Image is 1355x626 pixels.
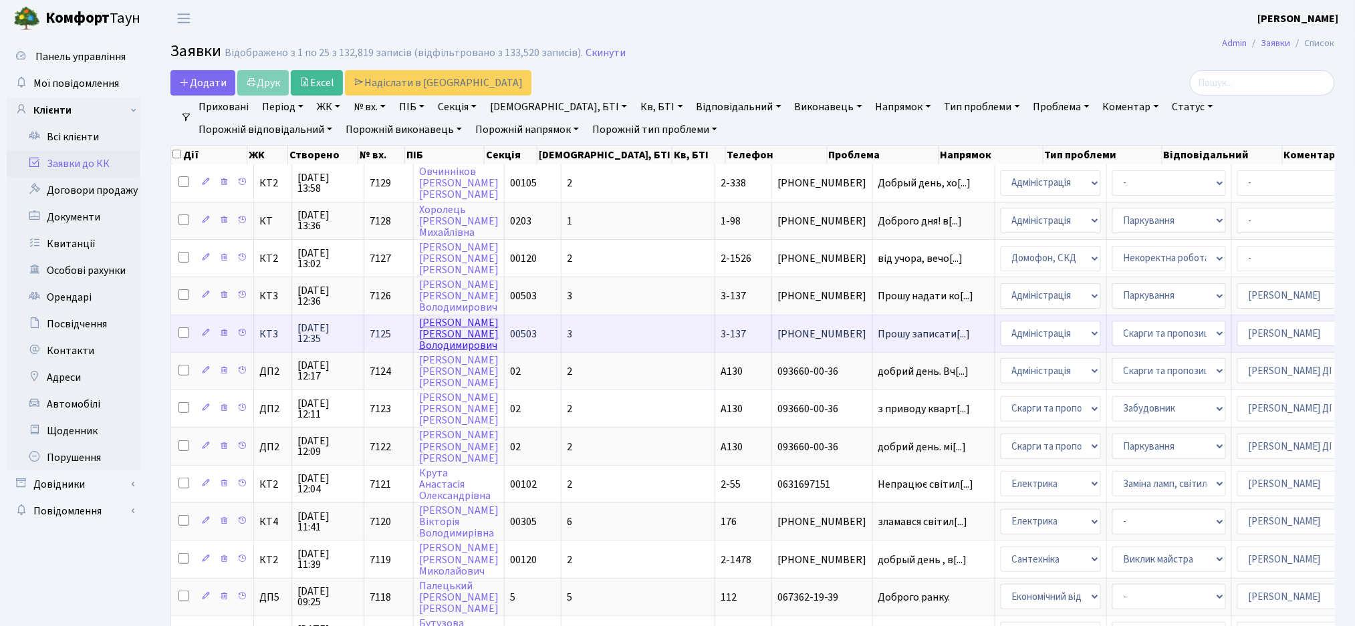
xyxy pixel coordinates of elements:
span: добрый день , в[...] [878,553,967,567]
span: 2-1526 [721,251,751,266]
span: [DATE] 12:11 [297,398,358,420]
span: 2 [567,440,572,454]
span: 2-338 [721,176,746,190]
a: Порожній тип проблеми [587,118,723,141]
a: Хоролець[PERSON_NAME]Михайлівна [419,202,499,240]
th: Секція [485,146,537,164]
span: [PHONE_NUMBER] [777,178,867,188]
span: А130 [721,440,743,454]
a: [PERSON_NAME][PERSON_NAME][PERSON_NAME] [419,428,499,466]
span: Заявки [170,39,221,63]
input: Пошук... [1190,70,1335,96]
span: [DATE] 13:58 [297,172,358,194]
a: Виконавець [789,96,868,118]
span: [DATE] 12:36 [297,285,358,307]
span: 00120 [510,251,537,266]
a: Порожній відповідальний [193,118,338,141]
span: Додати [179,75,227,90]
a: Період [257,96,309,118]
span: Непрацює світил[...] [878,477,974,492]
a: [PERSON_NAME][PERSON_NAME]Миколайович [419,541,499,579]
a: Автомобілі [7,391,140,418]
a: [PERSON_NAME][PERSON_NAME][PERSON_NAME] [419,353,499,390]
th: Напрямок [939,146,1043,164]
span: [DATE] 11:41 [297,511,358,532]
span: [PHONE_NUMBER] [777,329,867,339]
span: 00305 [510,514,537,529]
span: 3-137 [721,327,746,341]
a: [PERSON_NAME][PERSON_NAME][PERSON_NAME] [419,390,499,428]
span: Добрый день, хо[...] [878,176,971,190]
th: Відповідальний [1162,146,1283,164]
a: Адреси [7,364,140,391]
span: зламався світил[...] [878,514,968,529]
span: КТ3 [259,291,286,301]
th: Тип проблеми [1043,146,1162,164]
div: Відображено з 1 по 25 з 132,819 записів (відфільтровано з 133,520 записів). [225,47,583,59]
span: 7128 [370,214,391,228]
li: Список [1291,36,1335,51]
a: Відповідальний [691,96,787,118]
span: А130 [721,402,743,416]
a: Панель управління [7,43,140,70]
a: Документи [7,204,140,230]
span: 7129 [370,176,391,190]
span: 7119 [370,553,391,567]
span: [PHONE_NUMBER] [777,291,867,301]
a: Проблема [1028,96,1095,118]
span: [PHONE_NUMBER] [777,253,867,264]
span: КТ [259,216,286,226]
a: Щоденник [7,418,140,444]
span: [DATE] 11:39 [297,549,358,570]
a: Напрямок [870,96,937,118]
span: КТ3 [259,329,286,339]
span: 2-1478 [721,553,751,567]
span: [PHONE_NUMBER] [777,516,867,527]
span: 176 [721,514,737,529]
a: Всі клієнти [7,124,140,150]
span: [DATE] 12:04 [297,473,358,494]
a: [PERSON_NAME][PERSON_NAME][PERSON_NAME] [419,240,499,277]
a: Коментар [1098,96,1164,118]
span: [DATE] 12:35 [297,323,358,344]
a: [DEMOGRAPHIC_DATA], БТІ [485,96,632,118]
a: Додати [170,70,235,96]
a: Клієнти [7,97,140,124]
th: Телефон [726,146,828,164]
span: з приводу кварт[...] [878,402,971,416]
span: добрий день. мі[...] [878,440,967,454]
span: 2 [567,477,572,492]
a: Посвідчення [7,311,140,337]
a: Статус [1167,96,1219,118]
span: 0203 [510,214,531,228]
th: ЖК [247,146,288,164]
span: 112 [721,590,737,605]
span: Доброго дня! в[...] [878,214,963,228]
th: Кв, БТІ [672,146,725,164]
nav: breadcrumb [1203,29,1355,57]
span: 093660-00-36 [777,366,867,377]
span: 00102 [510,477,537,492]
span: від учора, вечо[...] [878,251,963,266]
span: 5 [510,590,515,605]
span: 00503 [510,289,537,303]
span: КТ2 [259,253,286,264]
b: [PERSON_NAME] [1258,11,1339,26]
a: Порушення [7,444,140,471]
img: logo.png [13,5,40,32]
span: КТ2 [259,479,286,490]
span: 2 [567,364,572,379]
span: 7123 [370,402,391,416]
span: [DATE] 13:02 [297,248,358,269]
a: Кв, БТІ [635,96,688,118]
span: [PHONE_NUMBER] [777,555,867,565]
span: 00503 [510,327,537,341]
span: 093660-00-36 [777,404,867,414]
th: ПІБ [405,146,485,164]
span: 1 [567,214,572,228]
span: 3 [567,289,572,303]
span: 7127 [370,251,391,266]
th: Проблема [828,146,939,164]
span: 6 [567,514,572,529]
a: Порожній виконавець [340,118,467,141]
